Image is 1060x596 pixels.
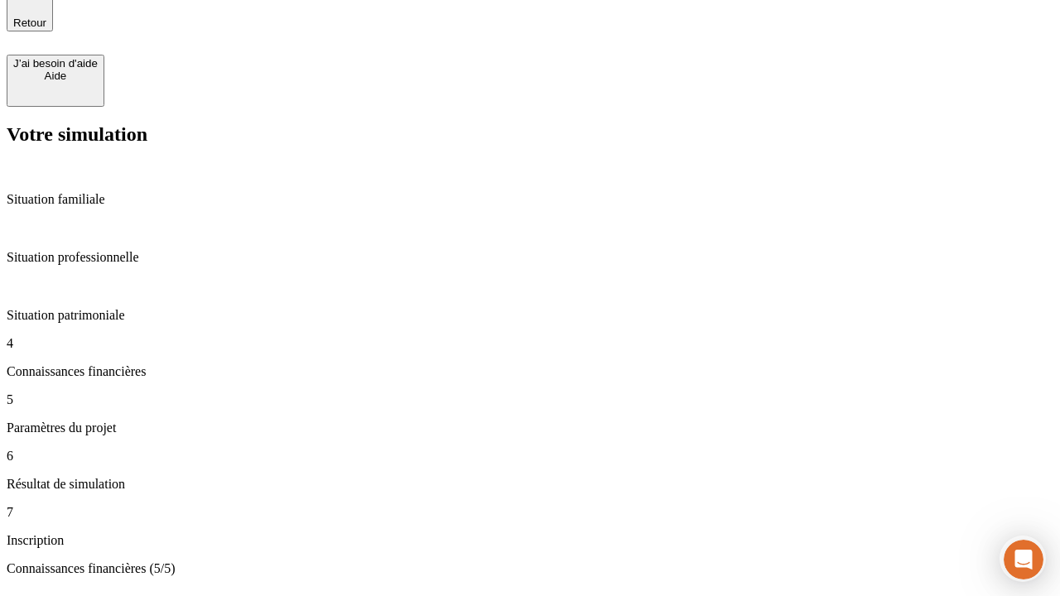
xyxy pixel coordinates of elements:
p: Situation patrimoniale [7,308,1053,323]
p: Connaissances financières (5/5) [7,561,1053,576]
p: Situation professionnelle [7,250,1053,265]
p: Inscription [7,533,1053,548]
p: Paramètres du projet [7,421,1053,435]
p: 7 [7,505,1053,520]
p: Situation familiale [7,192,1053,207]
p: Connaissances financières [7,364,1053,379]
span: Retour [13,17,46,29]
p: Résultat de simulation [7,477,1053,492]
iframe: Intercom live chat discovery launcher [1000,536,1046,582]
p: 6 [7,449,1053,464]
h2: Votre simulation [7,123,1053,146]
button: J’ai besoin d'aideAide [7,55,104,107]
p: 5 [7,392,1053,407]
iframe: Intercom live chat [1004,540,1043,579]
div: J’ai besoin d'aide [13,57,98,70]
p: 4 [7,336,1053,351]
div: Aide [13,70,98,82]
